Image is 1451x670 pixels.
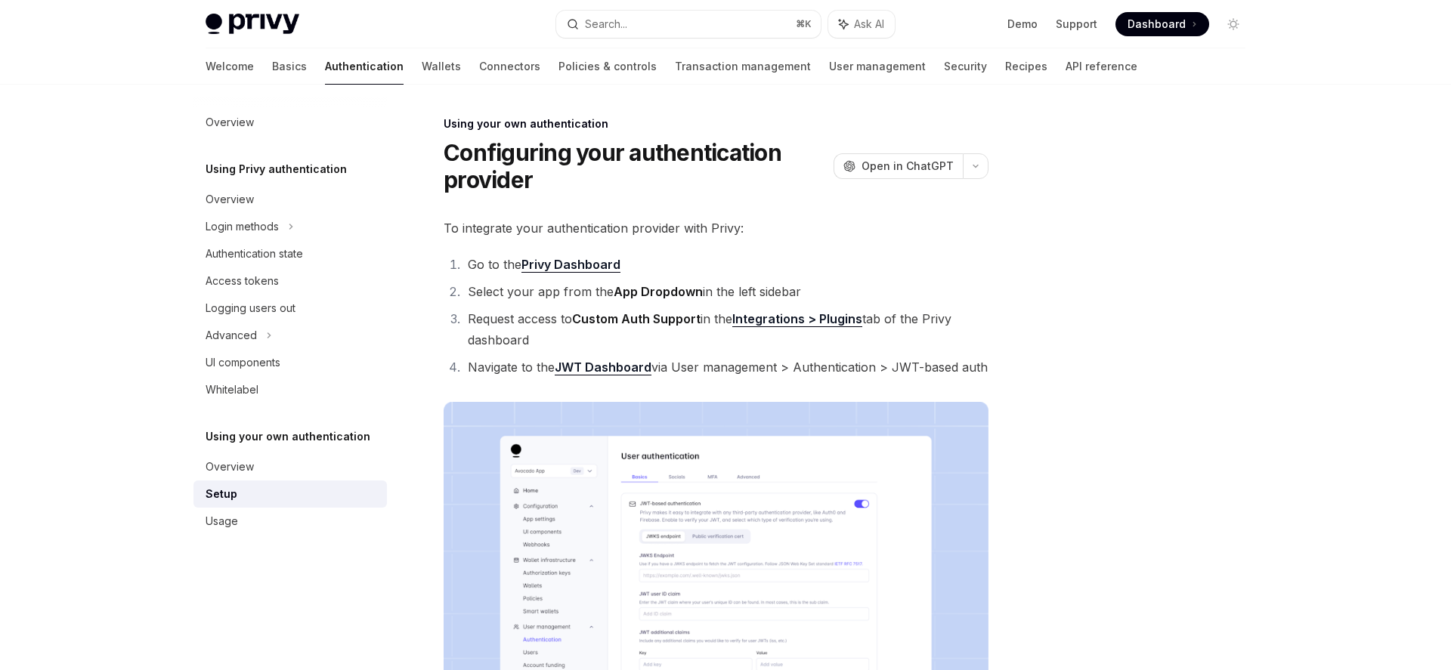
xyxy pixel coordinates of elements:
[1115,12,1209,36] a: Dashboard
[422,48,461,85] a: Wallets
[206,272,279,290] div: Access tokens
[854,17,884,32] span: Ask AI
[444,116,988,131] div: Using your own authentication
[193,508,387,535] a: Usage
[463,281,988,302] li: Select your app from the in the left sidebar
[206,381,258,399] div: Whitelabel
[862,159,954,174] span: Open in ChatGPT
[1128,17,1186,32] span: Dashboard
[585,15,627,33] div: Search...
[1005,48,1047,85] a: Recipes
[206,326,257,344] div: Advanced
[206,160,347,178] h5: Using Privy authentication
[444,218,988,239] span: To integrate your authentication provider with Privy:
[193,349,387,376] a: UI components
[834,153,963,179] button: Open in ChatGPT
[206,458,254,476] div: Overview
[614,284,703,299] strong: App Dropdown
[193,453,387,480] a: Overview
[206,245,303,263] div: Authentication state
[206,299,295,317] div: Logging users out
[193,267,387,295] a: Access tokens
[206,190,254,208] div: Overview
[272,48,307,85] a: Basics
[193,480,387,508] a: Setup
[828,11,895,38] button: Ask AI
[463,357,988,378] li: Navigate to the via User management > Authentication > JWT-based auth
[193,186,387,213] a: Overview
[444,139,828,193] h1: Configuring your authentication provider
[463,254,988,275] li: Go to the
[944,48,987,85] a: Security
[572,311,701,326] strong: Custom Auth Support
[325,48,404,85] a: Authentication
[193,376,387,403] a: Whitelabel
[556,11,821,38] button: Search...⌘K
[521,257,620,273] a: Privy Dashboard
[479,48,540,85] a: Connectors
[206,48,254,85] a: Welcome
[521,257,620,272] strong: Privy Dashboard
[1007,17,1038,32] a: Demo
[463,308,988,350] li: Request access to in the tab of the Privy dashboard
[206,485,237,503] div: Setup
[206,512,238,530] div: Usage
[675,48,811,85] a: Transaction management
[206,14,299,35] img: light logo
[1066,48,1137,85] a: API reference
[206,218,279,236] div: Login methods
[558,48,657,85] a: Policies & controls
[206,428,370,446] h5: Using your own authentication
[206,354,280,372] div: UI components
[193,109,387,136] a: Overview
[1056,17,1097,32] a: Support
[206,113,254,131] div: Overview
[193,295,387,322] a: Logging users out
[829,48,926,85] a: User management
[796,18,812,30] span: ⌘ K
[1221,12,1245,36] button: Toggle dark mode
[193,240,387,267] a: Authentication state
[555,360,651,375] a: JWT Dashboard
[732,311,862,327] a: Integrations > Plugins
